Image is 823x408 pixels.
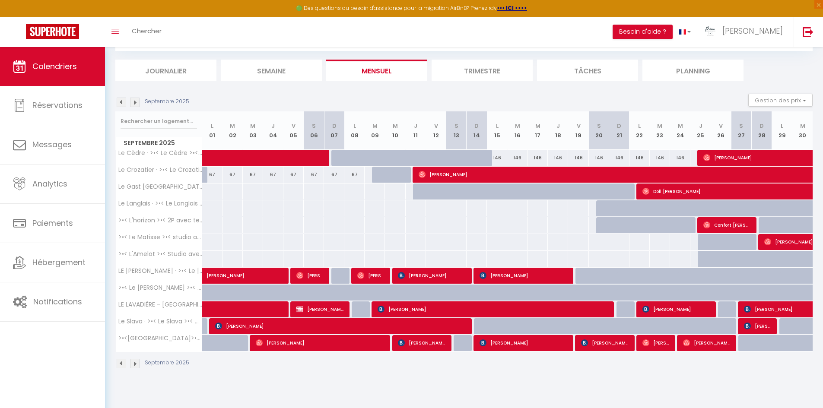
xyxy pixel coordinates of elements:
[243,167,263,183] div: 67
[292,122,296,130] abbr: V
[221,60,322,81] li: Semaine
[406,111,426,150] th: 11
[597,122,601,130] abbr: S
[344,111,365,150] th: 08
[650,111,670,150] th: 23
[117,234,203,240] span: >•< Le Matisse >•< studio aux portes de [GEOGRAPHIC_DATA]
[527,150,548,166] div: 146
[283,111,304,150] th: 05
[617,122,621,130] abbr: D
[304,111,324,150] th: 06
[283,167,304,183] div: 67
[487,111,507,150] th: 15
[589,150,609,166] div: 146
[697,17,794,47] a: ... [PERSON_NAME]
[385,111,405,150] th: 10
[117,150,203,156] span: Le Cèdre · >•< Le Cèdre >•< Logement d'exception proche [GEOGRAPHIC_DATA]
[751,111,772,150] th: 28
[378,301,608,317] span: [PERSON_NAME]
[527,111,548,150] th: 17
[480,335,568,351] span: [PERSON_NAME]
[117,268,203,274] span: LE [PERSON_NAME] · >•< Le [PERSON_NAME] >•< charmant 2P proche de [GEOGRAPHIC_DATA]
[296,301,344,317] span: [PERSON_NAME]
[800,122,805,130] abbr: M
[446,111,467,150] th: 13
[657,122,662,130] abbr: M
[759,122,764,130] abbr: D
[792,111,813,150] th: 30
[497,4,527,12] a: >>> ICI <<<<
[414,122,417,130] abbr: J
[613,25,673,39] button: Besoin d'aide ?
[117,251,203,257] span: >•< L'Amelot >•< Studio avec terrasse [GEOGRAPHIC_DATA] 11e
[537,60,638,81] li: Tâches
[32,178,67,189] span: Analytics
[683,335,731,351] span: [PERSON_NAME]
[454,122,458,130] abbr: S
[243,111,263,150] th: 03
[121,114,197,129] input: Rechercher un logement...
[722,25,783,36] span: [PERSON_NAME]
[699,122,702,130] abbr: J
[480,267,568,284] span: [PERSON_NAME]
[304,167,324,183] div: 67
[556,122,560,130] abbr: J
[781,122,783,130] abbr: L
[202,268,222,284] a: [PERSON_NAME]
[117,200,203,207] span: Le Langlais · >•< Le Langlais >•< 2P tout équipé proche [GEOGRAPHIC_DATA]
[312,122,316,130] abbr: S
[678,122,683,130] abbr: M
[26,24,79,39] img: Super Booking
[296,267,324,284] span: [PERSON_NAME]
[256,335,384,351] span: [PERSON_NAME]
[33,296,82,307] span: Notifications
[704,25,717,38] img: ...
[117,301,203,308] span: LE LAVADIÈRE - [GEOGRAPHIC_DATA] · >•< Le Lavadière >•< joli duplex avec terrasse
[372,122,378,130] abbr: M
[115,60,216,81] li: Journalier
[332,122,337,130] abbr: D
[739,122,743,130] abbr: S
[487,150,507,166] div: 146
[568,150,588,166] div: 146
[398,335,445,351] span: [PERSON_NAME]
[432,60,533,81] li: Trimestre
[202,111,222,150] th: 01
[568,111,588,150] th: 19
[145,98,189,106] p: Septembre 2025
[222,167,243,183] div: 67
[507,150,527,166] div: 146
[344,167,365,183] div: 67
[609,150,629,166] div: 146
[117,318,203,325] span: Le Slava · >•< Le Slava >•< Maison de charme près de [GEOGRAPHIC_DATA]
[125,17,168,47] a: Chercher
[117,217,203,224] span: >•< L'horizon >•< 2P avec terrasse panoramique
[145,359,189,367] p: Septembre 2025
[719,122,723,130] abbr: V
[711,111,731,150] th: 26
[132,26,162,35] span: Chercher
[326,60,427,81] li: Mensuel
[589,111,609,150] th: 20
[670,150,690,166] div: 146
[230,122,235,130] abbr: M
[703,217,751,233] span: Confort [PERSON_NAME]
[117,167,203,173] span: Le Crozatier · >•< Le Crozatier >•< Joli 2P au centre de [GEOGRAPHIC_DATA]
[467,111,487,150] th: 14
[353,122,356,130] abbr: L
[211,122,213,130] abbr: L
[548,111,568,150] th: 18
[474,122,479,130] abbr: D
[638,122,641,130] abbr: L
[32,100,83,111] span: Réservations
[32,139,72,150] span: Messages
[116,137,202,149] span: Septembre 2025
[496,122,499,130] abbr: L
[215,318,466,334] span: [PERSON_NAME]
[365,111,385,150] th: 09
[207,263,286,279] span: [PERSON_NAME]
[117,285,203,291] span: >•< Le [PERSON_NAME] >•< Havre de paix proche [GEOGRAPHIC_DATA]
[263,111,283,150] th: 04
[535,122,540,130] abbr: M
[250,122,255,130] abbr: M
